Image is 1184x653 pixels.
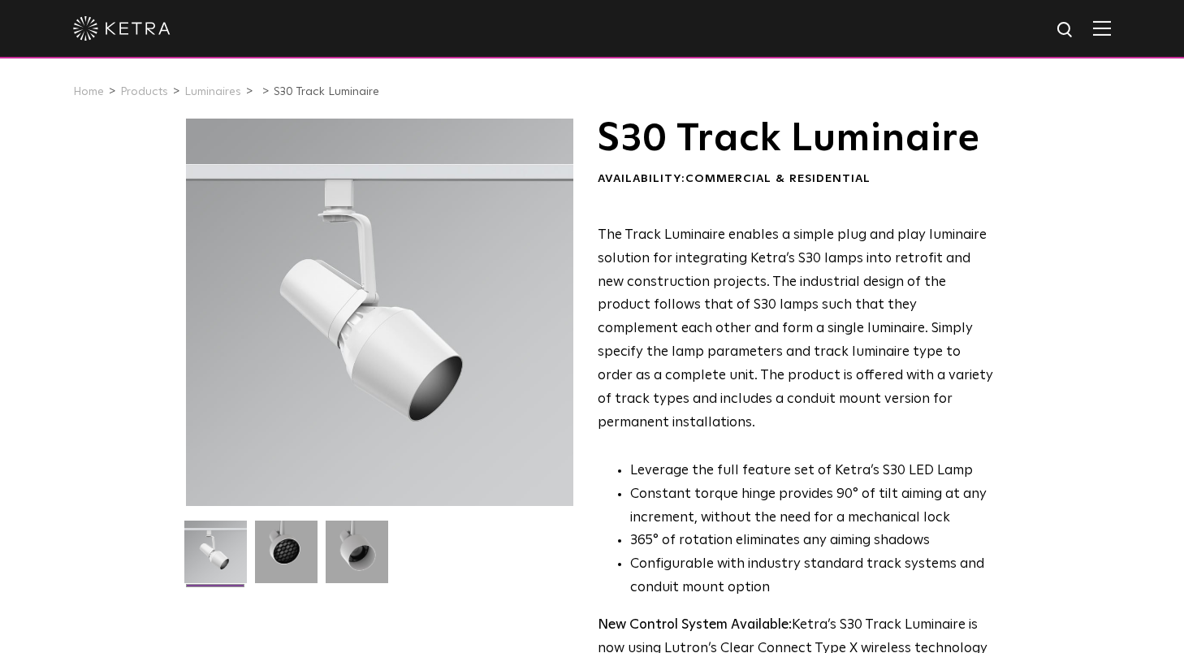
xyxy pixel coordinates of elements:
span: The Track Luminaire enables a simple plug and play luminaire solution for integrating Ketra’s S30... [598,228,993,430]
li: Configurable with industry standard track systems and conduit mount option [630,553,993,600]
img: 3b1b0dc7630e9da69e6b [255,521,318,595]
strong: New Control System Available: [598,618,792,632]
div: Availability: [598,171,993,188]
img: 9e3d97bd0cf938513d6e [326,521,388,595]
a: S30 Track Luminaire [274,86,379,97]
h1: S30 Track Luminaire [598,119,993,159]
a: Products [120,86,168,97]
li: 365° of rotation eliminates any aiming shadows [630,530,993,553]
a: Luminaires [184,86,241,97]
a: Home [73,86,104,97]
span: Commercial & Residential [685,173,871,184]
img: Hamburger%20Nav.svg [1093,20,1111,36]
li: Constant torque hinge provides 90° of tilt aiming at any increment, without the need for a mechan... [630,483,993,530]
img: S30-Track-Luminaire-2021-Web-Square [184,521,247,595]
img: search icon [1056,20,1076,41]
li: Leverage the full feature set of Ketra’s S30 LED Lamp [630,460,993,483]
img: ketra-logo-2019-white [73,16,171,41]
